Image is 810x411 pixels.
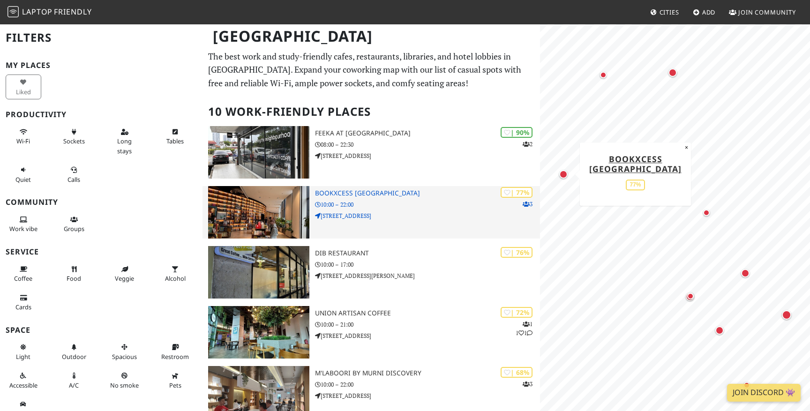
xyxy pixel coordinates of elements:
[6,368,41,393] button: Accessible
[107,368,142,393] button: No smoke
[702,8,716,16] span: Add
[205,23,538,49] h1: [GEOGRAPHIC_DATA]
[6,262,41,286] button: Coffee
[62,352,86,361] span: Outdoor area
[315,211,540,220] p: [STREET_ADDRESS]
[6,110,197,119] h3: Productivity
[646,4,683,21] a: Cities
[315,369,540,377] h3: M'Laboori by Murni Discovery
[6,124,41,149] button: Wi-Fi
[208,246,309,299] img: DIB RESTAURANT
[166,137,184,145] span: Work-friendly tables
[165,274,186,283] span: Alcohol
[157,124,193,149] button: Tables
[9,224,37,233] span: People working
[685,291,696,302] div: Map marker
[6,198,197,207] h3: Community
[110,381,139,389] span: Smoke free
[598,69,609,81] div: Map marker
[6,290,41,315] button: Cards
[557,168,570,180] div: Map marker
[684,291,696,303] div: Map marker
[157,262,193,286] button: Alcohol
[107,124,142,158] button: Long stays
[22,7,52,17] span: Laptop
[6,23,197,52] h2: Filters
[16,352,30,361] span: Natural light
[523,140,532,149] p: 2
[7,6,19,17] img: LaptopFriendly
[315,309,540,317] h3: Union Artisan Coffee
[6,61,197,70] h3: My Places
[501,247,532,258] div: | 76%
[56,212,92,237] button: Groups
[202,246,540,299] a: DIB RESTAURANT | 76% DIB RESTAURANT 10:00 – 17:00 [STREET_ADDRESS][PERSON_NAME]
[115,274,134,283] span: Veggie
[107,339,142,364] button: Spacious
[315,200,540,209] p: 10:00 – 22:00
[67,175,80,184] span: Video/audio calls
[701,207,712,218] div: Map marker
[161,352,189,361] span: Restroom
[667,67,679,79] div: Map marker
[56,339,92,364] button: Outdoor
[54,7,91,17] span: Friendly
[315,380,540,389] p: 10:00 – 22:00
[6,212,41,237] button: Work vibe
[315,129,540,137] h3: FEEKA at [GEOGRAPHIC_DATA]
[315,391,540,400] p: [STREET_ADDRESS]
[202,186,540,239] a: BookXcess Tropicana Gardens Mall | 77% 3 BookXcess [GEOGRAPHIC_DATA] 10:00 – 22:00 [STREET_ADDRESS]
[689,4,720,21] a: Add
[157,368,193,393] button: Pets
[315,189,540,197] h3: BookXcess [GEOGRAPHIC_DATA]
[15,175,31,184] span: Quiet
[15,303,31,311] span: Credit cards
[208,126,309,179] img: FEEKA at Happy Mansion
[315,151,540,160] p: [STREET_ADDRESS]
[56,162,92,187] button: Calls
[16,137,30,145] span: Stable Wi-Fi
[501,367,532,378] div: | 68%
[682,142,691,153] button: Close popup
[315,260,540,269] p: 10:00 – 17:00
[208,97,534,126] h2: 10 Work-Friendly Places
[516,320,532,337] p: 1 1 1
[6,247,197,256] h3: Service
[738,8,796,16] span: Join Community
[523,200,532,209] p: 3
[107,262,142,286] button: Veggie
[67,274,81,283] span: Food
[202,306,540,359] a: Union Artisan Coffee | 72% 111 Union Artisan Coffee 10:00 – 21:00 [STREET_ADDRESS]
[117,137,132,155] span: Long stays
[741,380,752,391] div: Map marker
[501,307,532,318] div: | 72%
[626,179,645,190] div: 77%
[56,368,92,393] button: A/C
[315,249,540,257] h3: DIB RESTAURANT
[6,162,41,187] button: Quiet
[56,124,92,149] button: Sockets
[6,339,41,364] button: Light
[63,137,85,145] span: Power sockets
[725,4,800,21] a: Join Community
[6,326,197,335] h3: Space
[501,187,532,198] div: | 77%
[589,153,682,174] a: BookXcess [GEOGRAPHIC_DATA]
[14,274,32,283] span: Coffee
[7,4,92,21] a: LaptopFriendly LaptopFriendly
[727,384,801,402] a: Join Discord 👾
[157,339,193,364] button: Restroom
[9,381,37,389] span: Accessible
[169,381,181,389] span: Pet friendly
[56,262,92,286] button: Food
[69,381,79,389] span: Air conditioned
[501,127,532,138] div: | 90%
[208,186,309,239] img: BookXcess Tropicana Gardens Mall
[780,308,793,321] div: Map marker
[315,331,540,340] p: [STREET_ADDRESS]
[208,306,309,359] img: Union Artisan Coffee
[64,224,84,233] span: Group tables
[523,380,532,389] p: 3
[315,320,540,329] p: 10:00 – 21:00
[739,267,751,279] div: Map marker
